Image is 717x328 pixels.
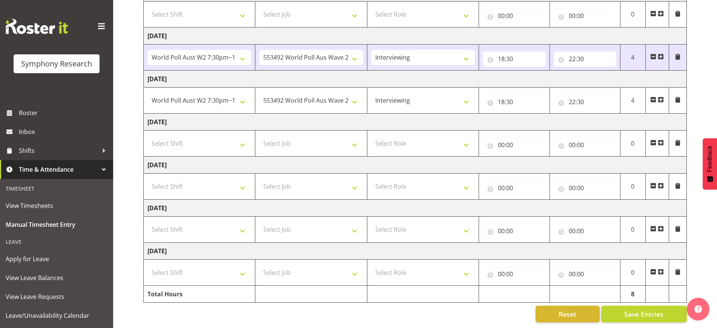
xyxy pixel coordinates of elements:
[483,51,545,66] input: Click to select...
[620,286,645,303] td: 8
[703,138,717,189] button: Feedback - Show survey
[19,145,98,156] span: Shifts
[694,305,702,313] img: help-xxl-2.png
[620,88,645,114] td: 4
[2,306,111,325] a: Leave/Unavailability Calendar
[2,268,111,287] a: View Leave Balances
[554,94,616,109] input: Click to select...
[6,19,68,34] img: Rosterit website logo
[483,223,545,239] input: Click to select...
[144,71,687,88] td: [DATE]
[6,272,107,283] span: View Leave Balances
[620,131,645,157] td: 0
[6,310,107,321] span: Leave/Unavailability Calendar
[620,217,645,243] td: 0
[19,126,109,137] span: Inbox
[6,291,107,302] span: View Leave Requests
[536,306,600,322] button: Reset
[554,223,616,239] input: Click to select...
[144,200,687,217] td: [DATE]
[483,266,545,282] input: Click to select...
[601,306,687,322] button: Save Entries
[6,253,107,265] span: Apply for Leave
[144,28,687,45] td: [DATE]
[6,219,107,230] span: Manual Timesheet Entry
[144,114,687,131] td: [DATE]
[620,2,645,28] td: 0
[554,266,616,282] input: Click to select...
[2,215,111,234] a: Manual Timesheet Entry
[2,287,111,306] a: View Leave Requests
[620,45,645,71] td: 4
[620,260,645,286] td: 0
[554,137,616,152] input: Click to select...
[2,234,111,249] div: Leave
[19,164,98,175] span: Time & Attendance
[483,94,545,109] input: Click to select...
[559,309,576,319] span: Reset
[2,181,111,196] div: Timesheet
[624,309,663,319] span: Save Entries
[554,180,616,196] input: Click to select...
[554,8,616,23] input: Click to select...
[144,157,687,174] td: [DATE]
[6,200,107,211] span: View Timesheets
[21,58,92,69] div: Symphony Research
[144,243,687,260] td: [DATE]
[620,174,645,200] td: 0
[144,286,255,303] td: Total Hours
[483,137,545,152] input: Click to select...
[2,249,111,268] a: Apply for Leave
[483,8,545,23] input: Click to select...
[706,146,713,172] span: Feedback
[2,196,111,215] a: View Timesheets
[19,107,109,119] span: Roster
[483,180,545,196] input: Click to select...
[554,51,616,66] input: Click to select...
